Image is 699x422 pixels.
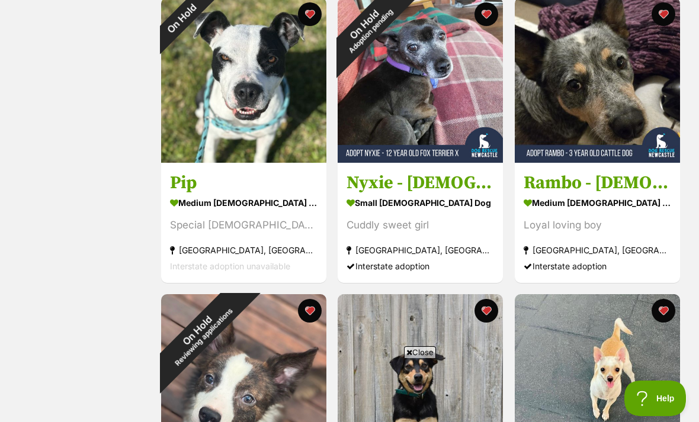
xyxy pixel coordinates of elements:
div: [GEOGRAPHIC_DATA], [GEOGRAPHIC_DATA] [347,242,494,258]
div: medium [DEMOGRAPHIC_DATA] Dog [524,194,671,211]
span: Adoption pending [348,8,395,55]
a: On HoldAdoption pending [338,154,503,166]
div: Cuddly sweet girl [347,217,494,233]
a: Pip medium [DEMOGRAPHIC_DATA] Dog Special [DEMOGRAPHIC_DATA] [GEOGRAPHIC_DATA], [GEOGRAPHIC_DATA]... [161,163,326,283]
a: On Hold [161,154,326,166]
h3: Pip [170,172,318,194]
button: favourite [298,2,322,26]
span: Close [404,346,436,358]
div: Special [DEMOGRAPHIC_DATA] [170,217,318,233]
iframe: Help Scout Beacon - Open [624,381,687,416]
button: favourite [475,2,499,26]
div: Interstate adoption [524,258,671,274]
iframe: Advertisement [134,363,565,416]
div: [GEOGRAPHIC_DATA], [GEOGRAPHIC_DATA] [170,242,318,258]
button: favourite [652,2,675,26]
div: On Hold [135,268,266,399]
span: Reviewing applications [174,307,235,368]
h3: Rambo - [DEMOGRAPHIC_DATA] Cattle Dog [524,172,671,194]
div: small [DEMOGRAPHIC_DATA] Dog [347,194,494,211]
button: favourite [298,299,322,323]
button: favourite [652,299,675,323]
div: [GEOGRAPHIC_DATA], [GEOGRAPHIC_DATA] [524,242,671,258]
span: Interstate adoption unavailable [170,261,290,271]
div: Loyal loving boy [524,217,671,233]
div: medium [DEMOGRAPHIC_DATA] Dog [170,194,318,211]
a: Nyxie - [DEMOGRAPHIC_DATA] [PERSON_NAME] X small [DEMOGRAPHIC_DATA] Dog Cuddly sweet girl [GEOGRA... [338,163,503,283]
button: favourite [475,299,499,323]
div: Interstate adoption [347,258,494,274]
a: Rambo - [DEMOGRAPHIC_DATA] Cattle Dog medium [DEMOGRAPHIC_DATA] Dog Loyal loving boy [GEOGRAPHIC_... [515,163,680,283]
h3: Nyxie - [DEMOGRAPHIC_DATA] [PERSON_NAME] X [347,172,494,194]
